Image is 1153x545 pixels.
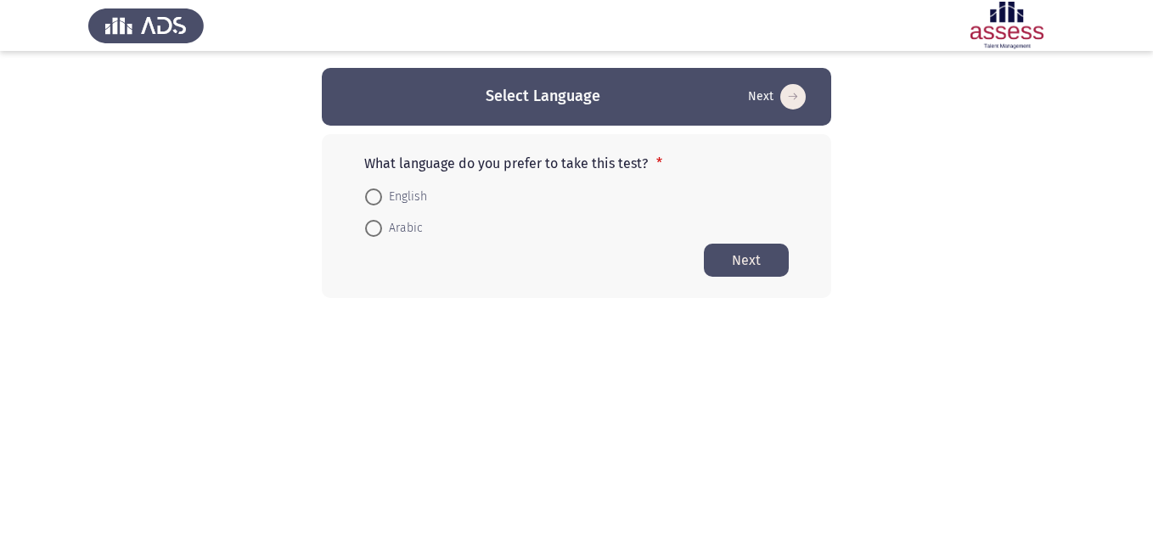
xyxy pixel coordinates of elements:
img: Assessment logo of ASSESS Employability - EBI [949,2,1065,49]
span: Arabic [382,218,423,239]
button: Start assessment [743,83,811,110]
p: What language do you prefer to take this test? [364,155,789,171]
button: Start assessment [704,244,789,277]
h3: Select Language [486,86,600,107]
img: Assess Talent Management logo [88,2,204,49]
span: English [382,187,427,207]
